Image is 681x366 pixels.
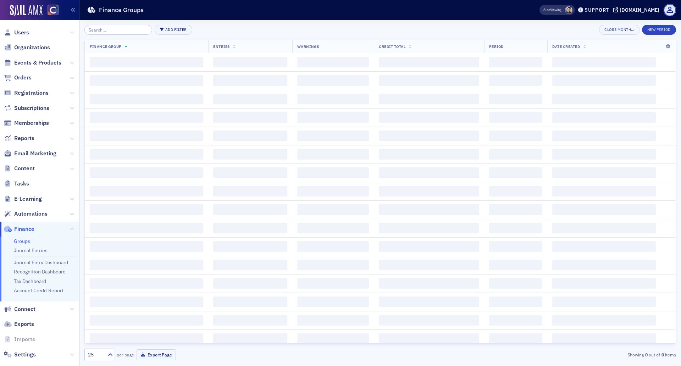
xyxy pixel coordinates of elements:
[543,7,550,12] div: Also
[90,149,203,160] span: ‌
[4,335,35,343] a: Imports
[213,296,287,307] span: ‌
[599,25,639,35] button: Close Month…
[14,210,48,218] span: Automations
[552,186,656,196] span: ‌
[4,59,61,67] a: Events & Products
[213,149,287,160] span: ‌
[489,57,542,67] span: ‌
[552,333,656,344] span: ‌
[552,75,656,86] span: ‌
[4,29,29,37] a: Users
[90,57,203,67] span: ‌
[484,351,676,358] div: Showing out of items
[14,134,34,142] span: Reports
[14,225,34,233] span: Finance
[489,112,542,123] span: ‌
[585,7,609,13] div: Support
[489,75,542,86] span: ‌
[489,94,542,104] span: ‌
[297,149,369,160] span: ‌
[297,204,369,215] span: ‌
[489,167,542,178] span: ‌
[4,89,49,97] a: Registrations
[14,74,32,82] span: Orders
[297,296,369,307] span: ‌
[379,44,405,49] span: Credit Total
[213,94,287,104] span: ‌
[88,351,104,359] div: 25
[14,89,49,97] span: Registrations
[90,260,203,270] span: ‌
[14,150,56,157] span: Email Marketing
[379,204,479,215] span: ‌
[644,351,649,358] strong: 0
[213,260,287,270] span: ‌
[213,44,230,49] span: Entries
[489,296,542,307] span: ‌
[84,25,152,35] input: Search…
[90,223,203,233] span: ‌
[379,333,479,344] span: ‌
[90,333,203,344] span: ‌
[14,119,49,127] span: Memberships
[552,296,656,307] span: ‌
[14,278,46,284] a: Tax Dashboard
[489,131,542,141] span: ‌
[4,320,34,328] a: Exports
[297,186,369,196] span: ‌
[664,4,676,16] span: Profile
[379,296,479,307] span: ‌
[379,241,479,252] span: ‌
[90,44,122,49] span: Finance Group
[552,223,656,233] span: ‌
[379,112,479,123] span: ‌
[613,7,662,12] button: [DOMAIN_NAME]
[297,44,319,49] span: Warnings
[489,278,542,289] span: ‌
[90,204,203,215] span: ‌
[213,131,287,141] span: ‌
[10,5,43,16] img: SailAMX
[297,223,369,233] span: ‌
[4,150,56,157] a: Email Marketing
[379,260,479,270] span: ‌
[90,296,203,307] span: ‌
[14,335,35,343] span: Imports
[552,241,656,252] span: ‌
[14,268,66,275] a: Recognition Dashboard
[489,204,542,215] span: ‌
[213,112,287,123] span: ‌
[90,167,203,178] span: ‌
[213,204,287,215] span: ‌
[4,305,35,313] a: Connect
[379,57,479,67] span: ‌
[552,94,656,104] span: ‌
[90,112,203,123] span: ‌
[14,44,50,51] span: Organizations
[14,165,35,172] span: Content
[90,186,203,196] span: ‌
[489,149,542,160] span: ‌
[14,29,29,37] span: Users
[552,315,656,326] span: ‌
[213,75,287,86] span: ‌
[552,131,656,141] span: ‌
[213,333,287,344] span: ‌
[4,134,34,142] a: Reports
[297,57,369,67] span: ‌
[543,7,561,12] span: Viewing
[4,165,35,172] a: Content
[297,94,369,104] span: ‌
[213,315,287,326] span: ‌
[489,186,542,196] span: ‌
[297,315,369,326] span: ‌
[14,287,63,294] a: Account Credit Report
[297,75,369,86] span: ‌
[14,238,30,244] a: Groups
[379,131,479,141] span: ‌
[4,104,49,112] a: Subscriptions
[14,104,49,112] span: Subscriptions
[90,315,203,326] span: ‌
[90,75,203,86] span: ‌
